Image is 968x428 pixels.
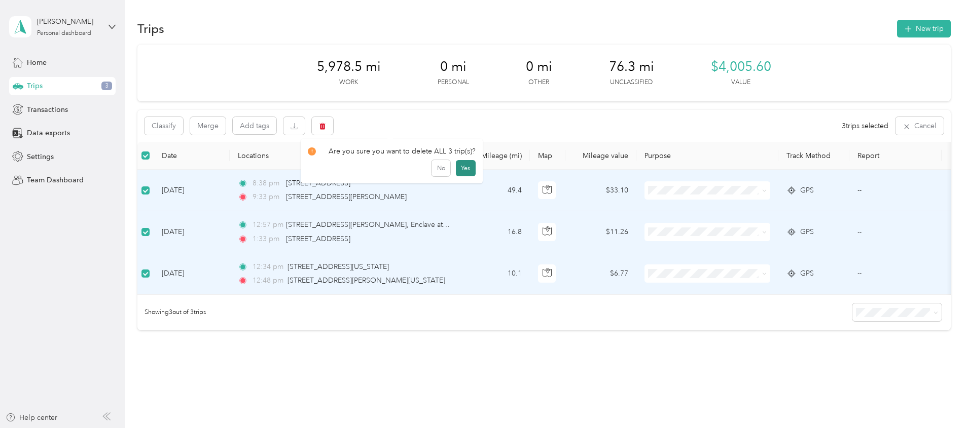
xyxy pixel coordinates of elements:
td: [DATE] [154,170,230,211]
span: Data exports [27,128,70,138]
p: Unclassified [610,78,653,87]
td: [DATE] [154,253,230,295]
th: Map [530,142,565,170]
span: 1:33 pm [253,234,281,245]
button: New trip [897,20,951,37]
button: Yes [456,160,476,176]
button: Cancel [895,117,944,135]
span: 5,978.5 mi [317,59,381,75]
p: Personal [438,78,469,87]
span: Trips [27,81,43,91]
td: 16.8 [463,211,530,253]
span: [STREET_ADDRESS][PERSON_NAME][US_STATE] [288,276,445,285]
td: 10.1 [463,253,530,295]
th: Purpose [636,142,778,170]
th: Mileage (mi) [463,142,530,170]
span: GPS [800,226,814,238]
td: $33.10 [565,170,636,211]
span: Team Dashboard [27,175,84,185]
button: Classify [145,117,183,135]
span: Home [27,57,47,68]
td: -- [849,253,942,295]
button: No [432,160,450,176]
span: Transactions [27,104,68,115]
span: GPS [800,268,814,279]
span: 0 mi [526,59,552,75]
iframe: Everlance-gr Chat Button Frame [911,371,968,428]
td: -- [849,211,942,253]
td: [DATE] [154,211,230,253]
th: Report [849,142,942,170]
span: 3 [101,82,112,91]
p: Other [528,78,549,87]
th: Locations [230,142,463,170]
button: Add tags [233,117,276,134]
span: 8:38 pm [253,178,281,189]
span: 3 trips selected [842,121,888,131]
span: 12:48 pm [253,275,283,286]
div: Are you sure you want to delete ALL 3 trip(s)? [308,146,476,157]
span: [STREET_ADDRESS][PERSON_NAME], Enclave at [GEOGRAPHIC_DATA], [GEOGRAPHIC_DATA], [GEOGRAPHIC_DATA] [286,220,672,229]
span: 12:57 pm [253,219,281,230]
th: Mileage value [565,142,636,170]
th: Date [154,142,230,170]
td: -- [849,170,942,211]
span: 12:34 pm [253,261,283,273]
span: [STREET_ADDRESS][PERSON_NAME] [286,192,407,201]
span: [STREET_ADDRESS] [286,179,350,187]
td: $6.77 [565,253,636,295]
td: 49.4 [463,170,530,211]
span: 9:33 pm [253,191,281,203]
p: Work [339,78,358,87]
span: Settings [27,151,54,162]
p: Value [731,78,750,87]
h1: Trips [137,23,164,34]
div: [PERSON_NAME] [37,16,100,27]
span: GPS [800,185,814,196]
span: [STREET_ADDRESS][US_STATE] [288,262,389,271]
span: [STREET_ADDRESS] [286,235,350,243]
button: Help center [6,412,57,423]
span: 76.3 mi [609,59,654,75]
div: Personal dashboard [37,30,91,36]
td: $11.26 [565,211,636,253]
span: 0 mi [440,59,467,75]
span: $4,005.60 [711,59,771,75]
button: Merge [190,117,226,135]
span: Showing 3 out of 3 trips [137,308,206,317]
th: Track Method [778,142,849,170]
